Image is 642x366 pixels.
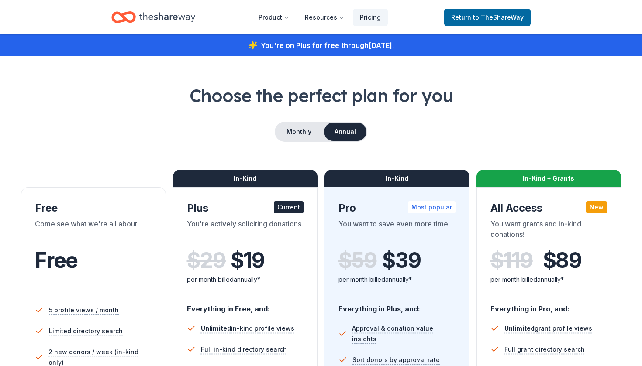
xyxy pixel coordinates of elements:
[111,7,195,27] a: Home
[338,296,456,315] div: Everything in Plus, and:
[504,325,592,332] span: grant profile views
[298,9,351,26] button: Resources
[543,248,582,273] span: $ 89
[473,14,524,21] span: to TheShareWay
[187,274,304,285] div: per month billed annually*
[187,201,304,215] div: Plus
[338,219,456,243] div: You want to save even more time.
[201,325,294,332] span: in-kind profile views
[338,201,456,215] div: Pro
[490,274,607,285] div: per month billed annually*
[490,219,607,243] div: You want grants and in-kind donations!
[21,83,621,108] h1: Choose the perfect plan for you
[352,355,440,365] span: Sort donors by approval rate
[382,248,421,273] span: $ 39
[35,247,78,273] span: Free
[252,7,388,27] nav: Main
[586,201,607,213] div: New
[201,344,287,355] span: Full in-kind directory search
[338,274,456,285] div: per month billed annually*
[444,9,531,26] a: Returnto TheShareWay
[324,123,366,141] button: Annual
[201,325,231,332] span: Unlimited
[49,326,123,336] span: Limited directory search
[408,201,456,213] div: Most popular
[504,325,535,332] span: Unlimited
[35,219,152,243] div: Come see what we're all about.
[490,201,607,215] div: All Access
[274,201,304,213] div: Current
[187,219,304,243] div: You're actively soliciting donations.
[49,305,119,315] span: 5 profile views / month
[352,323,455,344] span: Approval & donation value insights
[324,170,469,187] div: In-Kind
[353,9,388,26] a: Pricing
[276,123,322,141] button: Monthly
[35,201,152,215] div: Free
[173,170,318,187] div: In-Kind
[476,170,621,187] div: In-Kind + Grants
[187,296,304,315] div: Everything in Free, and:
[504,344,585,355] span: Full grant directory search
[231,248,265,273] span: $ 19
[252,9,296,26] button: Product
[451,12,524,23] span: Return
[490,296,607,315] div: Everything in Pro, and:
